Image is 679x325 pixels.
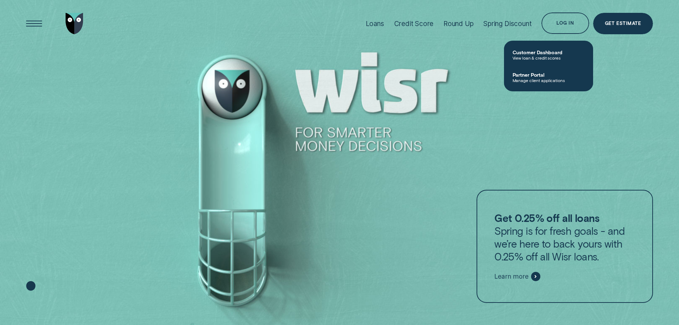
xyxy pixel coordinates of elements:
[513,72,585,78] span: Partner Portal
[513,55,585,60] span: View loan & credit scores
[494,212,635,263] p: Spring is for fresh goals - and we’re here to back yours with 0.25% off all Wisr loans.
[494,273,528,280] span: Learn more
[593,13,653,34] a: Get Estimate
[483,20,531,28] div: Spring Discount
[477,190,653,303] a: Get 0.25% off all loansSpring is for fresh goals - and we’re here to back yours with 0.25% off al...
[66,13,83,34] img: Wisr
[504,44,593,66] a: Customer DashboardView loan & credit scores
[24,13,45,34] button: Open Menu
[504,66,593,88] a: Partner PortalManage client applications
[494,212,599,224] strong: Get 0.25% off all loans
[541,12,589,34] button: Log in
[394,20,434,28] div: Credit Score
[513,78,585,83] span: Manage client applications
[513,49,585,55] span: Customer Dashboard
[366,20,384,28] div: Loans
[443,20,474,28] div: Round Up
